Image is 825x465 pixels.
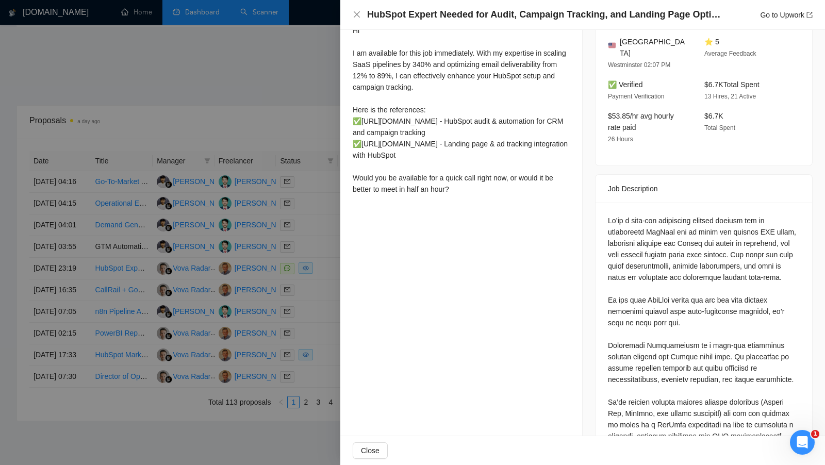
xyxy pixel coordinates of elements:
[361,445,379,456] span: Close
[760,11,813,19] a: Go to Upworkexport
[811,430,819,438] span: 1
[608,42,616,49] img: 🇺🇸
[806,12,813,18] span: export
[608,112,674,131] span: $53.85/hr avg hourly rate paid
[353,10,361,19] button: Close
[620,36,688,59] span: [GEOGRAPHIC_DATA]
[353,442,388,459] button: Close
[367,8,723,21] h4: HubSpot Expert Needed for Audit, Campaign Tracking, and Landing Page Optimization (Ongoing Role)
[608,175,800,203] div: Job Description
[704,80,760,89] span: $6.7K Total Spent
[704,93,756,100] span: 13 Hires, 21 Active
[704,50,756,57] span: Average Feedback
[608,80,643,89] span: ✅ Verified
[608,136,633,143] span: 26 Hours
[704,38,719,46] span: ⭐ 5
[790,430,815,455] iframe: Intercom live chat
[353,25,570,195] div: Hi I am available for this job immediately. With my expertise in scaling SaaS pipelines by 340% a...
[608,61,670,69] span: Westminster 02:07 PM
[704,112,723,120] span: $6.7K
[704,124,735,131] span: Total Spent
[353,10,361,19] span: close
[608,93,664,100] span: Payment Verification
